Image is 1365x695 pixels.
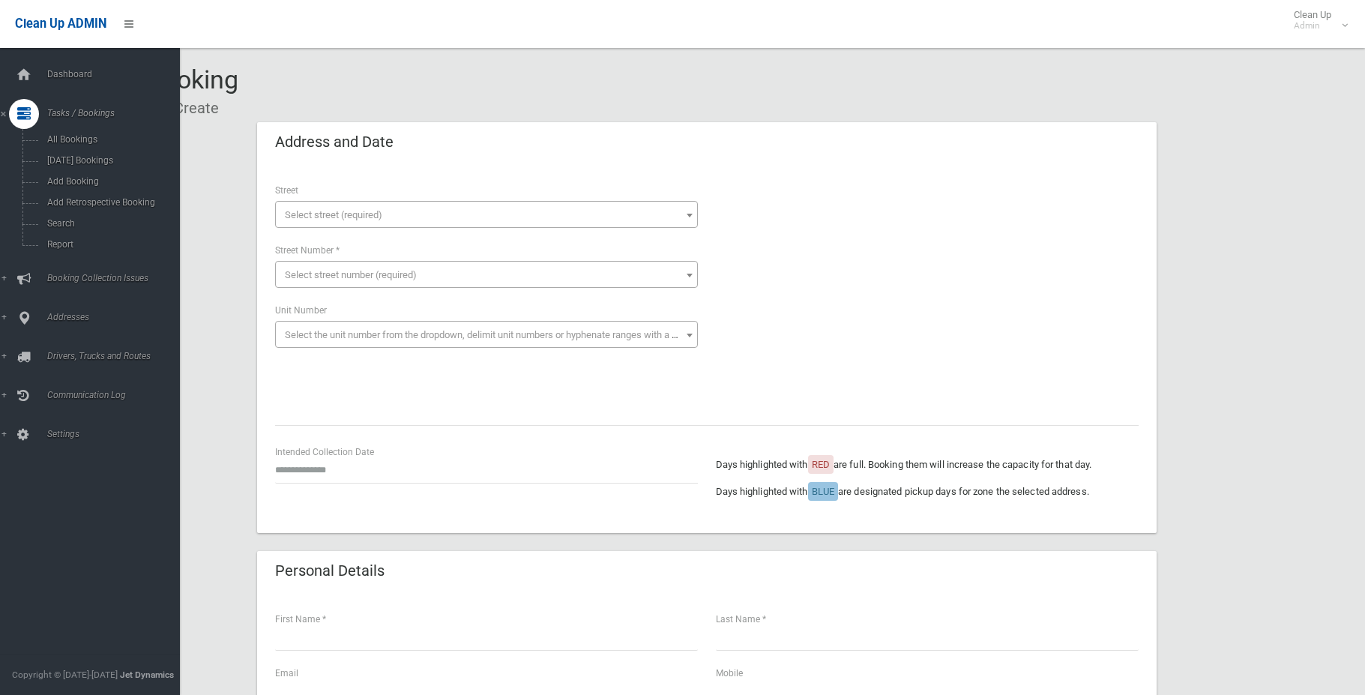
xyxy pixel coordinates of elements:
[285,329,704,340] span: Select the unit number from the dropdown, delimit unit numbers or hyphenate ranges with a comma
[43,351,191,361] span: Drivers, Trucks and Routes
[1286,9,1346,31] span: Clean Up
[285,209,382,220] span: Select street (required)
[1294,20,1331,31] small: Admin
[43,239,178,250] span: Report
[812,459,830,470] span: RED
[43,176,178,187] span: Add Booking
[43,197,178,208] span: Add Retrospective Booking
[43,108,191,118] span: Tasks / Bookings
[285,269,417,280] span: Select street number (required)
[812,486,834,497] span: BLUE
[257,556,403,586] header: Personal Details
[43,429,191,439] span: Settings
[716,456,1139,474] p: Days highlighted with are full. Booking them will increase the capacity for that day.
[43,134,178,145] span: All Bookings
[43,218,178,229] span: Search
[257,127,412,157] header: Address and Date
[43,273,191,283] span: Booking Collection Issues
[15,16,106,31] span: Clean Up ADMIN
[12,670,118,680] span: Copyright © [DATE]-[DATE]
[43,155,178,166] span: [DATE] Bookings
[120,670,174,680] strong: Jet Dynamics
[43,312,191,322] span: Addresses
[163,94,219,122] li: Create
[43,390,191,400] span: Communication Log
[43,69,191,79] span: Dashboard
[716,483,1139,501] p: Days highlighted with are designated pickup days for zone the selected address.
